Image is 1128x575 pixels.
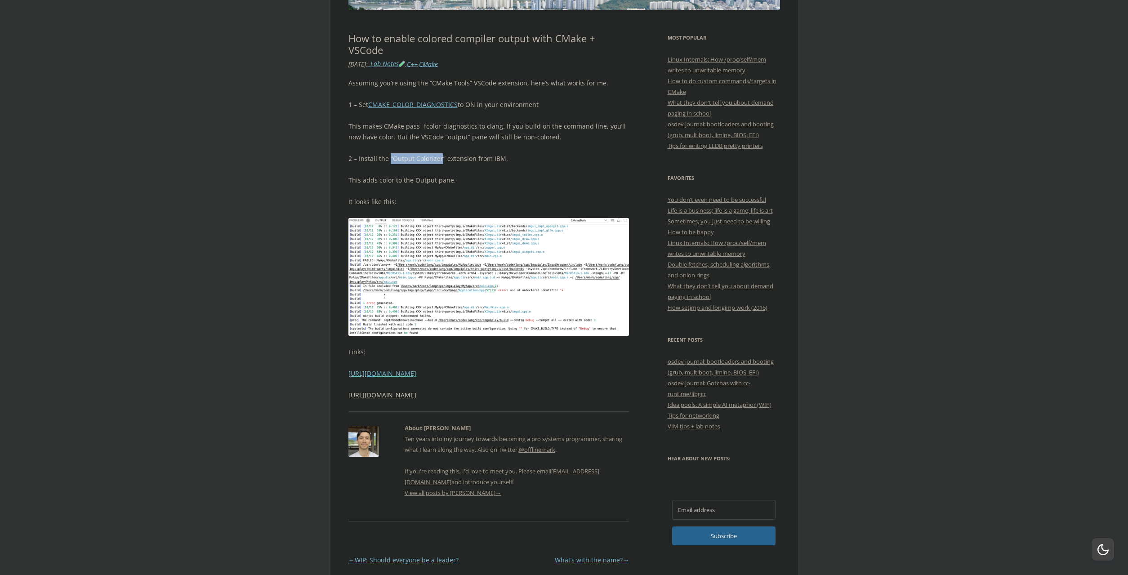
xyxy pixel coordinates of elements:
a: Life is a business; life is a game; life is art [668,206,773,214]
p: Links: [348,347,629,357]
p: This makes CMake pass -fcolor-diagnostics to clang. If you build on the command line, you’ll now ... [348,121,629,143]
a: _Lab Notes [368,59,406,68]
a: CMAKE_COLOR_DIAGNOSTICS [368,100,458,109]
a: osdev journal: bootloaders and booting (grub, multiboot, limine, BIOS, EFI) [668,357,774,376]
a: You don’t even need to be successful [668,196,766,204]
a: @offlinemark [519,446,555,454]
a: Double fetches, scheduling algorithms, and onion rings [668,260,771,279]
a: [URL][DOMAIN_NAME] [348,391,416,399]
h1: How to enable colored compiler output with CMake + VSCode [348,32,629,56]
a: Linux Internals: How /proc/self/mem writes to unwritable memory [668,239,766,258]
p: 2 – Install the “Output Colorizer” extension from IBM. [348,153,629,164]
a: osdev journal: bootloaders and booting (grub, multiboot, limine, BIOS, EFI) [668,120,774,139]
input: Email address [672,500,776,520]
p: 1 – Set to ON in your environment [348,99,629,110]
a: What they don’t tell you about demand paging in school [668,282,773,301]
a: CMake [419,59,438,68]
a: Sometimes, you just need to be willing [668,217,770,225]
a: Linux Internals: How /proc/self/mem writes to unwritable memory [668,55,766,74]
a: [URL][DOMAIN_NAME] [348,369,416,378]
time: [DATE] [348,59,366,68]
a: VIM tips + lab notes [668,422,720,430]
img: 🧪 [399,61,405,67]
h3: Most Popular [668,32,780,43]
p: It looks like this: [348,196,629,207]
span: → [495,489,501,497]
h3: Favorites [668,173,780,183]
h2: About [PERSON_NAME] [405,423,629,433]
h3: Hear about new posts: [668,453,780,464]
a: Tips for writing LLDB pretty printers [668,142,763,150]
a: osdev journal: Gotchas with cc-runtime/libgcc [668,379,750,398]
p: Ten years into my journey towards becoming a pro systems programmer, sharing what I learn along t... [405,433,629,487]
a: What’s with the name?→ [555,556,629,564]
a: View all posts by [PERSON_NAME]→ [405,489,501,497]
a: Tips for networking [668,411,719,419]
p: Assuming you’re using the “CMake Tools” VSCode extension, here’s what works for me. [348,78,629,89]
a: Idea pools: A simple AI metaphor (WIP) [668,401,771,409]
span: ← [348,556,355,564]
a: ←WIP: Should everyone be a leader? [348,556,459,564]
a: How to be happy [668,228,714,236]
button: Subscribe [672,526,776,545]
a: C++ [407,59,418,68]
h3: Recent Posts [668,334,780,345]
a: How to do custom commands/targets in CMake [668,77,776,96]
a: What they don't tell you about demand paging in school [668,98,774,117]
a: How setjmp and longjmp work (2016) [668,303,767,312]
p: This adds color to the Output pane. [348,175,629,186]
span: → [623,556,629,564]
i: : , , [348,59,438,68]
